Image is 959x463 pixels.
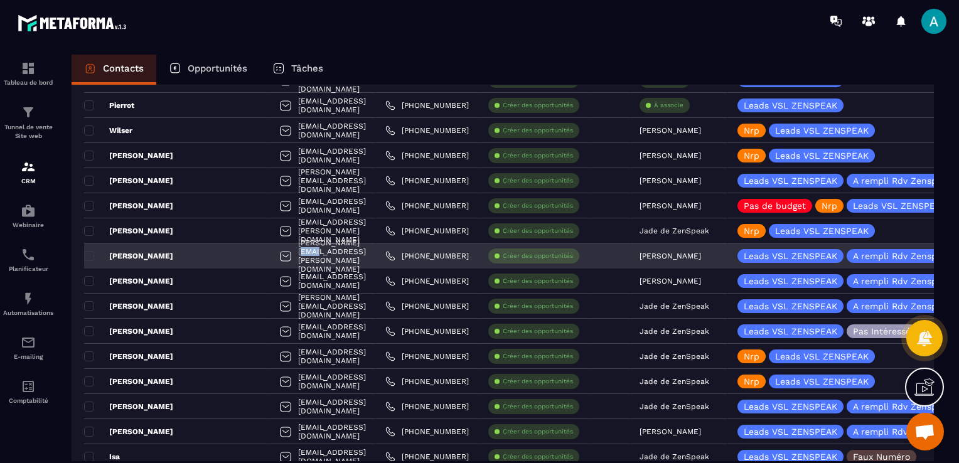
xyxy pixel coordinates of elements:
p: Nrp [744,377,759,386]
img: email [21,335,36,350]
p: Automatisations [3,309,53,316]
p: Isa [84,452,120,462]
a: [PHONE_NUMBER] [385,276,469,286]
p: A rempli Rdv Zenspeak [853,252,952,260]
p: Leads VSL ZENSPEAK [775,126,869,135]
p: Leads VSL ZENSPEAK [744,277,837,285]
p: A rempli Rdv Zenspeak [853,176,952,185]
p: Leads VSL ZENSPEAK [853,201,946,210]
p: Créer des opportunités [503,427,573,436]
p: CRM [3,178,53,184]
p: Leads VSL ZENSPEAK [744,327,837,336]
p: Créer des opportunités [503,201,573,210]
a: formationformationCRM [3,150,53,194]
p: Créer des opportunités [503,402,573,411]
p: Pierrot [84,100,134,110]
p: Jade de ZenSpeak [640,402,709,411]
p: E-mailing [3,353,53,360]
a: schedulerschedulerPlanificateur [3,238,53,282]
img: accountant [21,379,36,394]
img: automations [21,203,36,218]
img: formation [21,105,36,120]
div: Ouvrir le chat [906,413,944,450]
p: [PERSON_NAME] [84,201,173,211]
p: Créer des opportunités [503,377,573,386]
p: [PERSON_NAME] [84,351,173,361]
a: [PHONE_NUMBER] [385,452,469,462]
p: Créer des opportunités [503,126,573,135]
img: scheduler [21,247,36,262]
p: Créer des opportunités [503,452,573,461]
p: [PERSON_NAME] [640,427,701,436]
p: Opportunités [188,63,247,74]
a: automationsautomationsAutomatisations [3,282,53,326]
p: Jade de ZenSpeak [640,302,709,311]
a: Tâches [260,55,336,85]
p: Créer des opportunités [503,302,573,311]
p: Webinaire [3,221,53,228]
p: Leads VSL ZENSPEAK [744,427,837,436]
a: [PHONE_NUMBER] [385,251,469,261]
p: Jade de ZenSpeak [640,352,709,361]
p: A rempli Rdv Zenspeak [853,402,952,411]
p: Tunnel de vente Site web [3,123,53,141]
p: [PERSON_NAME] [84,376,173,386]
p: [PERSON_NAME] [640,277,701,285]
a: [PHONE_NUMBER] [385,376,469,386]
a: [PHONE_NUMBER] [385,301,469,311]
a: [PHONE_NUMBER] [385,427,469,437]
p: [PERSON_NAME] [640,252,701,260]
a: [PHONE_NUMBER] [385,226,469,236]
a: accountantaccountantComptabilité [3,370,53,413]
a: Opportunités [156,55,260,85]
p: Jade de ZenSpeak [640,226,709,235]
a: emailemailE-mailing [3,326,53,370]
a: formationformationTunnel de vente Site web [3,95,53,150]
p: Créer des opportunités [503,327,573,336]
img: formation [21,159,36,174]
a: automationsautomationsWebinaire [3,194,53,238]
p: [PERSON_NAME] [84,427,173,437]
a: formationformationTableau de bord [3,51,53,95]
p: Créer des opportunités [503,252,573,260]
p: [PERSON_NAME] [84,326,173,336]
p: Jade de ZenSpeak [640,452,709,461]
p: Leads VSL ZENSPEAK [744,176,837,185]
p: [PERSON_NAME] [84,276,173,286]
p: A rempli Rdv Zenspeak [853,427,952,436]
p: [PERSON_NAME] [84,176,173,186]
a: Contacts [72,55,156,85]
p: Créer des opportunités [503,101,573,110]
p: Comptabilité [3,397,53,404]
p: Leads VSL ZENSPEAK [744,302,837,311]
p: A rempli Rdv Zenspeak [853,277,952,285]
p: [PERSON_NAME] [84,301,173,311]
p: Nrp [744,226,759,235]
p: Leads VSL ZENSPEAK [775,226,869,235]
p: Créer des opportunités [503,352,573,361]
p: Créer des opportunités [503,226,573,235]
a: [PHONE_NUMBER] [385,201,469,211]
p: Jade de ZenSpeak [640,327,709,336]
a: [PHONE_NUMBER] [385,125,469,136]
p: [PERSON_NAME] [84,151,173,161]
p: Leads VSL ZENSPEAK [744,101,837,110]
p: Créer des opportunités [503,176,573,185]
a: [PHONE_NUMBER] [385,402,469,412]
p: Jade de ZenSpeak [640,377,709,386]
p: Nrp [744,352,759,361]
p: [PERSON_NAME] [640,176,701,185]
p: Nrp [822,201,837,210]
p: Leads VSL ZENSPEAK [775,377,869,386]
a: [PHONE_NUMBER] [385,151,469,161]
p: Contacts [103,63,144,74]
p: Pas de budget [744,201,806,210]
p: [PERSON_NAME] [640,151,701,160]
a: [PHONE_NUMBER] [385,326,469,336]
p: [PERSON_NAME] [84,251,173,261]
p: A rempli Rdv Zenspeak [853,302,952,311]
p: Planificateur [3,265,53,272]
p: Faux Numéro [853,452,910,461]
a: [PHONE_NUMBER] [385,176,469,186]
p: Leads VSL ZENSPEAK [744,252,837,260]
